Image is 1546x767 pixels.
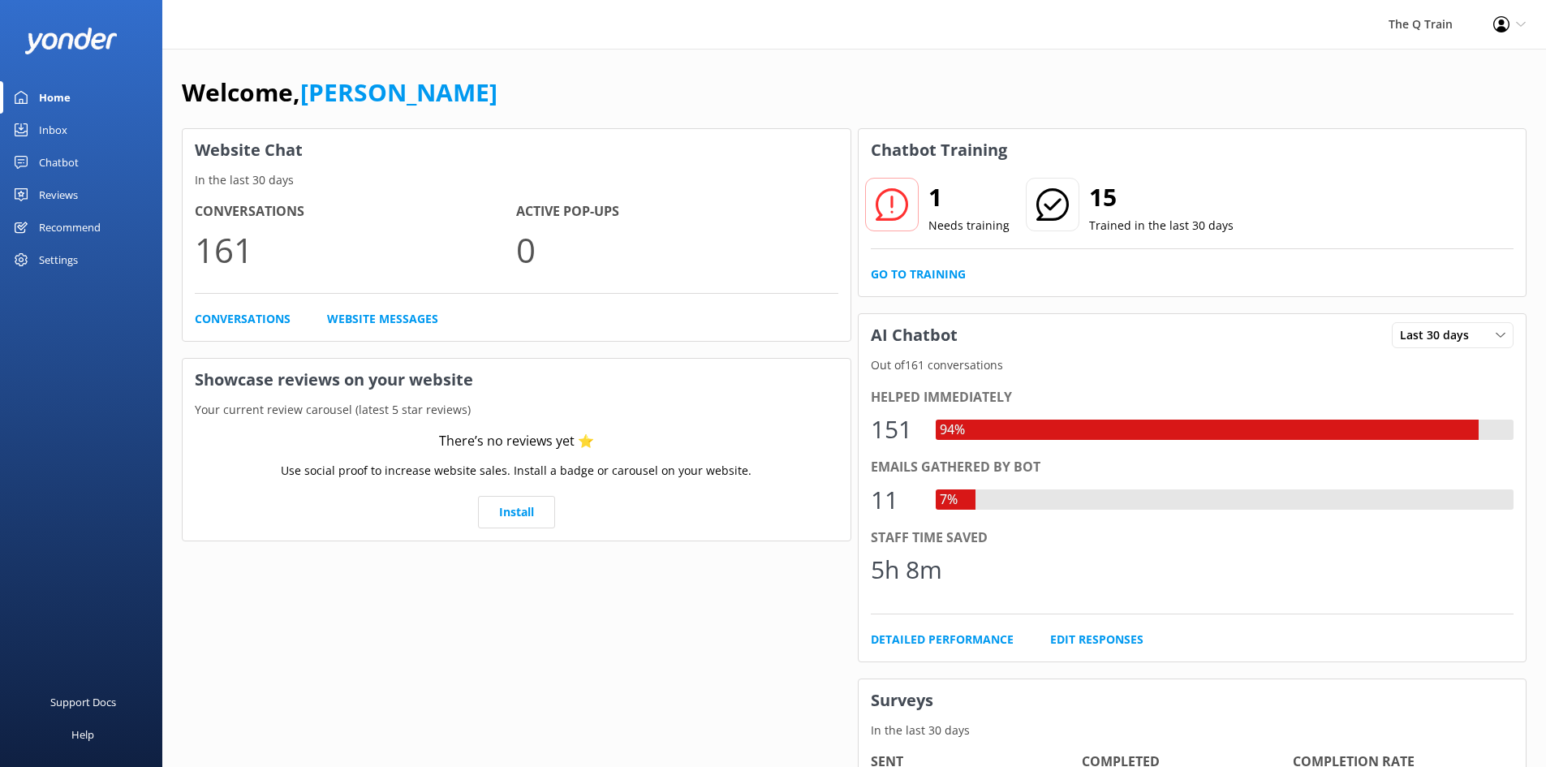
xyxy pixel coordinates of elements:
[183,359,851,401] h3: Showcase reviews on your website
[183,171,851,189] p: In the last 30 days
[39,146,79,179] div: Chatbot
[39,179,78,211] div: Reviews
[1089,178,1234,217] h2: 15
[516,222,838,277] p: 0
[871,387,1514,408] div: Helped immediately
[871,528,1514,549] div: Staff time saved
[39,211,101,243] div: Recommend
[39,114,67,146] div: Inbox
[183,129,851,171] h3: Website Chat
[871,631,1014,649] a: Detailed Performance
[871,410,919,449] div: 151
[281,462,751,480] p: Use social proof to increase website sales. Install a badge or carousel on your website.
[859,722,1527,739] p: In the last 30 days
[859,129,1019,171] h3: Chatbot Training
[39,81,71,114] div: Home
[24,28,118,54] img: yonder-white-logo.png
[182,73,497,112] h1: Welcome,
[183,401,851,419] p: Your current review carousel (latest 5 star reviews)
[1050,631,1143,649] a: Edit Responses
[39,243,78,276] div: Settings
[1400,326,1479,344] span: Last 30 days
[195,201,516,222] h4: Conversations
[300,75,497,109] a: [PERSON_NAME]
[928,178,1010,217] h2: 1
[516,201,838,222] h4: Active Pop-ups
[50,686,116,718] div: Support Docs
[1089,217,1234,235] p: Trained in the last 30 days
[871,457,1514,478] div: Emails gathered by bot
[195,310,291,328] a: Conversations
[195,222,516,277] p: 161
[859,314,970,356] h3: AI Chatbot
[478,496,555,528] a: Install
[936,489,962,511] div: 7%
[928,217,1010,235] p: Needs training
[871,480,919,519] div: 11
[327,310,438,328] a: Website Messages
[871,550,942,589] div: 5h 8m
[439,431,594,452] div: There’s no reviews yet ⭐
[71,718,94,751] div: Help
[871,265,966,283] a: Go to Training
[859,356,1527,374] p: Out of 161 conversations
[859,679,1527,722] h3: Surveys
[936,420,969,441] div: 94%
